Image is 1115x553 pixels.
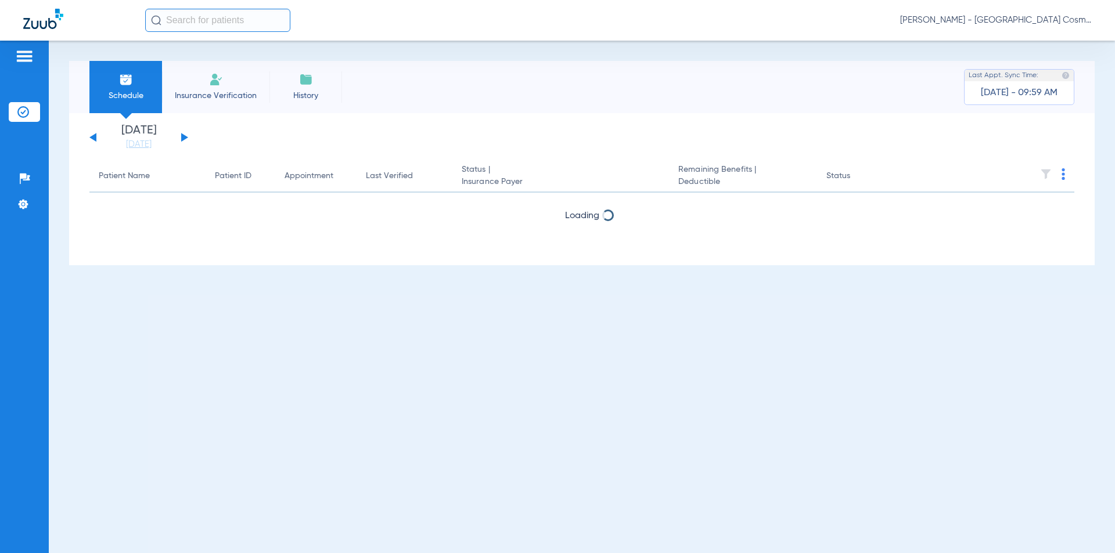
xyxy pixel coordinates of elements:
img: last sync help info [1062,71,1070,79]
img: filter.svg [1040,168,1052,180]
img: group-dot-blue.svg [1062,168,1065,180]
div: Patient Name [99,170,150,182]
div: Patient Name [99,170,196,182]
div: Patient ID [215,170,251,182]
div: Appointment [285,170,347,182]
img: Search Icon [151,15,161,26]
div: Appointment [285,170,333,182]
th: Status [817,160,895,193]
div: Last Verified [366,170,443,182]
li: [DATE] [104,125,174,150]
img: Schedule [119,73,133,86]
span: Deductible [678,176,807,188]
span: Insurance Payer [462,176,660,188]
div: Patient ID [215,170,266,182]
div: Last Verified [366,170,413,182]
img: History [299,73,313,86]
span: Loading [565,242,599,251]
span: [PERSON_NAME] - [GEOGRAPHIC_DATA] Cosmetic and Implant Dentistry [900,15,1092,26]
span: Schedule [98,90,153,102]
th: Status | [452,160,669,193]
a: [DATE] [104,139,174,150]
input: Search for patients [145,9,290,32]
span: Insurance Verification [171,90,261,102]
img: Zuub Logo [23,9,63,29]
span: Loading [565,211,599,221]
th: Remaining Benefits | [669,160,817,193]
span: Last Appt. Sync Time: [969,70,1038,81]
img: Manual Insurance Verification [209,73,223,86]
span: History [278,90,333,102]
img: hamburger-icon [15,49,34,63]
span: [DATE] - 09:59 AM [981,87,1058,99]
